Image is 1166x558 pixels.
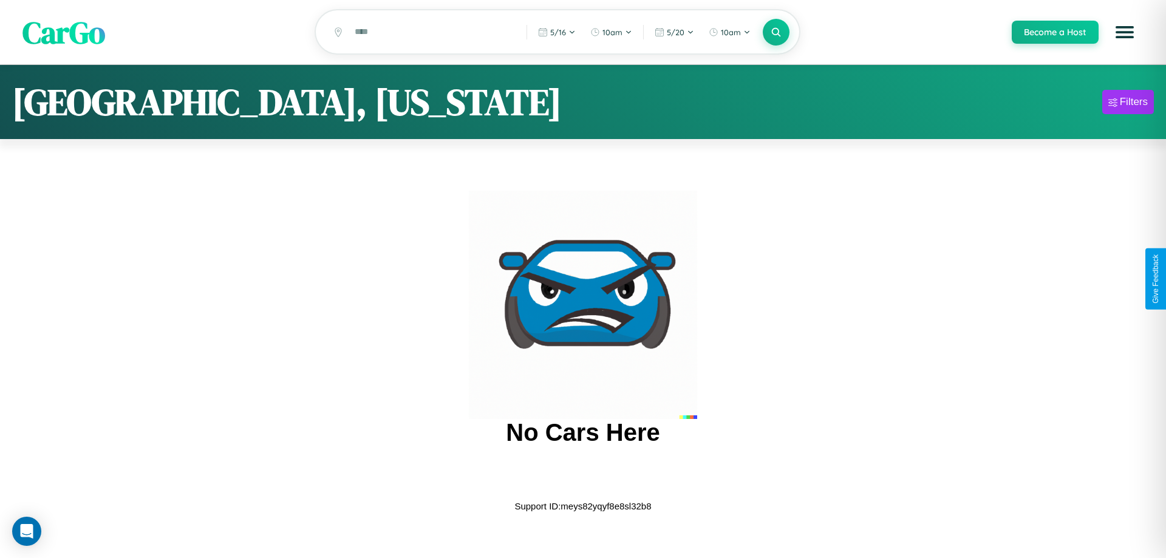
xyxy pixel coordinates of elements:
button: 10am [584,22,638,42]
div: Give Feedback [1151,254,1160,304]
button: 10am [703,22,757,42]
button: Open menu [1108,15,1142,49]
span: CarGo [22,11,105,53]
span: 5 / 20 [667,27,684,37]
span: 10am [602,27,622,37]
span: 5 / 16 [550,27,566,37]
button: Filters [1102,90,1154,114]
img: car [469,191,697,419]
h2: No Cars Here [506,419,660,446]
button: 5/16 [532,22,582,42]
span: 10am [721,27,741,37]
div: Open Intercom Messenger [12,517,41,546]
h1: [GEOGRAPHIC_DATA], [US_STATE] [12,77,562,127]
p: Support ID: meys82yqyf8e8sl32b8 [514,498,651,514]
button: Become a Host [1012,21,1099,44]
button: 5/20 [649,22,700,42]
div: Filters [1120,96,1148,108]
